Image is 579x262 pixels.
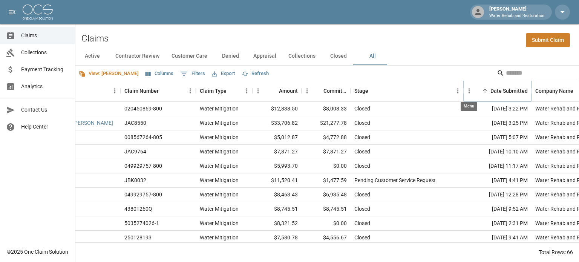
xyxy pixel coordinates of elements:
div: Date Submitted [464,80,532,101]
div: [DATE] 9:52 AM [464,202,532,216]
div: Closed [354,191,370,198]
div: [DATE] 5:07 PM [464,130,532,145]
div: $5,993.70 [253,159,302,173]
div: 250128193 [124,234,152,241]
div: $4,772.88 [302,130,351,145]
button: Active [75,47,109,65]
div: Closed [354,219,370,227]
div: Water Mitigation [200,105,239,112]
div: [DATE] 3:22 PM [464,102,532,116]
button: Contractor Review [109,47,165,65]
button: Menu [241,85,253,97]
div: Claim Name [26,80,121,101]
div: Date Submitted [490,80,528,101]
span: Analytics [21,83,69,90]
div: Committed Amount [302,80,351,101]
div: 049929757-800 [124,162,162,170]
div: [DATE] 2:31 PM [464,216,532,231]
div: © 2025 One Claim Solution [7,248,68,256]
div: $8,745.51 [302,202,351,216]
div: $11,520.41 [253,173,302,188]
div: Amount [253,80,302,101]
div: Water Mitigation [200,148,239,155]
span: Help Center [21,123,69,131]
div: Water Mitigation [200,234,239,241]
div: $8,463.43 [253,188,302,202]
div: $33,706.82 [253,116,302,130]
div: Closed [354,119,370,127]
button: Sort [368,86,379,96]
div: Pending Customer Service Request [354,176,436,184]
button: Export [210,68,237,80]
div: Water Mitigation [200,191,239,198]
div: [DATE] 9:41 AM [464,231,532,245]
div: [DATE] 11:17 AM [464,159,532,173]
div: Stage [351,80,464,101]
button: View: [PERSON_NAME] [77,68,141,80]
span: Payment Tracking [21,66,69,74]
div: $12,838.50 [253,102,302,116]
button: Select columns [144,68,175,80]
div: [DATE] 3:25 PM [464,116,532,130]
div: [DATE] 12:28 PM [464,188,532,202]
div: Stage [354,80,368,101]
div: JAC9764 [124,148,146,155]
div: 008567264-805 [124,133,162,141]
div: Claim Number [124,80,159,101]
div: 4380T260Q [124,205,152,213]
div: $6,935.48 [302,188,351,202]
button: Collections [282,47,322,65]
button: Menu [109,85,121,97]
span: Claims [21,32,69,40]
div: $5,012.87 [253,130,302,145]
div: [DATE] 4:41 PM [464,173,532,188]
div: Closed [354,234,370,241]
button: Sort [227,86,237,96]
div: [DATE] 10:10 AM [464,145,532,159]
div: JAC8550 [124,119,146,127]
div: Water Mitigation [200,205,239,213]
div: $8,745.51 [253,202,302,216]
div: Water Mitigation [200,219,239,227]
button: Customer Care [165,47,213,65]
button: Show filters [178,68,207,80]
button: Sort [159,86,169,96]
div: Closed [354,148,370,155]
div: Total Rows: 66 [539,248,573,256]
div: dynamic tabs [75,47,579,65]
div: Menu [461,102,477,111]
p: Water Rehab and Restoration [489,13,544,19]
div: Closed [354,105,370,112]
span: Contact Us [21,106,69,114]
div: $8,008.33 [302,102,351,116]
a: Submit Claim [526,33,570,47]
button: Sort [268,86,279,96]
div: Claim Type [200,80,227,101]
button: Menu [302,85,313,97]
div: Water Mitigation [200,162,239,170]
div: $7,580.78 [253,231,302,245]
div: 049929757-800 [124,191,162,198]
button: Menu [464,85,475,97]
div: Company Name [535,80,573,101]
div: 5035274026-1 [124,219,159,227]
div: $0.00 [302,216,351,231]
div: $0.00 [302,159,351,173]
div: $4,556.67 [302,231,351,245]
button: open drawer [5,5,20,20]
button: Menu [253,85,264,97]
div: Search [497,67,577,81]
div: Claim Number [121,80,196,101]
div: Claim Type [196,80,253,101]
div: $7,871.27 [302,145,351,159]
div: Committed Amount [323,80,347,101]
button: All [355,47,389,65]
div: [PERSON_NAME] [486,5,547,19]
button: Appraisal [247,47,282,65]
div: Water Mitigation [200,176,239,184]
div: $21,277.78 [302,116,351,130]
div: Closed [354,162,370,170]
button: Sort [313,86,323,96]
div: $7,871.27 [253,145,302,159]
div: Closed [354,133,370,141]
